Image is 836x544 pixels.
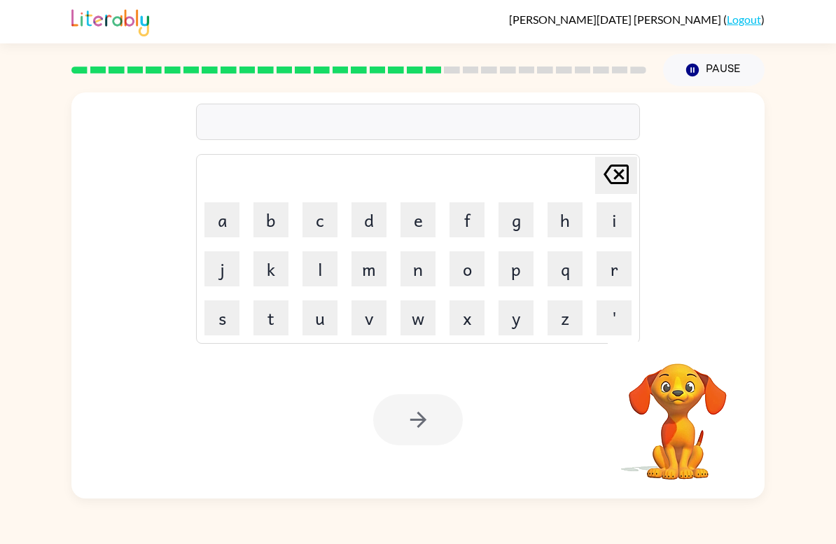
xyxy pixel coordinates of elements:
div: ( ) [509,13,765,26]
button: l [302,251,337,286]
button: d [351,202,386,237]
button: i [597,202,632,237]
button: u [302,300,337,335]
button: h [548,202,583,237]
button: f [450,202,485,237]
img: Literably [71,6,149,36]
button: q [548,251,583,286]
span: [PERSON_NAME][DATE] [PERSON_NAME] [509,13,723,26]
button: c [302,202,337,237]
button: a [204,202,239,237]
button: b [253,202,288,237]
video: Your browser must support playing .mp4 files to use Literably. Please try using another browser. [608,342,748,482]
button: y [499,300,534,335]
button: ' [597,300,632,335]
button: g [499,202,534,237]
button: n [400,251,436,286]
button: v [351,300,386,335]
button: m [351,251,386,286]
button: j [204,251,239,286]
button: z [548,300,583,335]
button: o [450,251,485,286]
button: Pause [663,54,765,86]
button: p [499,251,534,286]
button: w [400,300,436,335]
button: t [253,300,288,335]
a: Logout [727,13,761,26]
button: s [204,300,239,335]
button: r [597,251,632,286]
button: k [253,251,288,286]
button: e [400,202,436,237]
button: x [450,300,485,335]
